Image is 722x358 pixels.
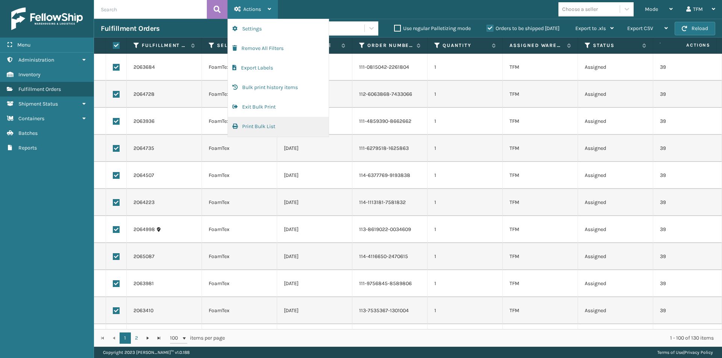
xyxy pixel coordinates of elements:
td: [DATE] [277,189,352,216]
a: 392929099190 [660,199,695,205]
td: 111-0815042-2261804 [352,54,428,81]
td: TFM [503,324,578,351]
td: FoamTex [202,324,277,351]
td: 1 [428,108,503,135]
span: Menu [17,42,30,48]
td: 1 [428,216,503,243]
button: Settings [228,19,329,39]
a: 2065087 [133,253,155,260]
td: 114-1113181-7581832 [352,189,428,216]
a: 392932685704 [660,91,696,97]
button: Export Labels [228,58,329,78]
label: Order Number [367,42,413,49]
span: Fulfillment Orders [18,86,61,92]
a: 392925875361 [660,118,695,124]
td: FoamTex [202,108,277,135]
td: 114-4116650-2470615 [352,243,428,270]
span: Actions [243,6,261,12]
a: 2064735 [133,145,154,152]
button: Remove All Filters [228,39,329,58]
td: TFM [503,189,578,216]
td: FoamTex [202,162,277,189]
a: 392926483880 [660,280,697,287]
td: Assigned [578,108,653,135]
td: FoamTex [202,189,277,216]
a: 392933764197 [660,253,694,260]
td: Assigned [578,297,653,324]
td: 114-6377769-9193838 [352,162,428,189]
td: 1 [428,54,503,81]
td: [DATE] [277,162,352,189]
a: Go to the next page [142,332,153,344]
span: Batches [18,130,38,136]
label: Use regular Palletizing mode [394,25,471,32]
p: Copyright 2023 [PERSON_NAME]™ v 1.0.188 [103,347,190,358]
label: Assigned Warehouse [510,42,563,49]
button: Reload [675,22,715,35]
button: Print Bulk List [228,117,329,136]
div: | [657,347,713,358]
div: Choose a seller [562,5,598,13]
td: [DATE] [277,297,352,324]
button: Exit Bulk Print [228,97,329,117]
td: 1 [428,189,503,216]
td: Assigned [578,270,653,297]
label: Quantity [443,42,488,49]
span: Inventory [18,71,41,78]
td: [DATE] [277,243,352,270]
a: 2064728 [133,91,155,98]
td: 1 [428,162,503,189]
span: items per page [170,332,225,344]
div: 1 - 100 of 130 items [235,334,714,342]
a: 392920666793 [660,307,696,314]
td: [DATE] [277,135,352,162]
a: 2063684 [133,63,155,71]
td: TFM [503,162,578,189]
a: 2063410 [133,307,153,314]
td: 111-4859390-8662662 [352,108,428,135]
td: Assigned [578,189,653,216]
td: 111-6279518-1625863 [352,135,428,162]
a: 2064223 [133,199,155,206]
label: Fulfillment Order Id [142,42,187,49]
span: Mode [645,6,658,12]
td: 1 [428,81,503,108]
td: 112-6063868-7433066 [352,81,428,108]
td: 1 [428,324,503,351]
td: 113-2110774-5227407 [352,324,428,351]
a: Privacy Policy [684,350,713,355]
h3: Fulfillment Orders [101,24,159,33]
td: 1 [428,243,503,270]
a: 2 [131,332,142,344]
td: [DATE] [277,216,352,243]
span: 100 [170,334,181,342]
td: 1 [428,270,503,297]
td: Assigned [578,216,653,243]
td: FoamTex [202,243,277,270]
td: Assigned [578,243,653,270]
td: TFM [503,81,578,108]
a: 2063981 [133,280,154,287]
a: 1 [120,332,131,344]
td: FoamTex [202,135,277,162]
td: 1 [428,297,503,324]
td: TFM [503,297,578,324]
span: Export to .xls [575,25,606,32]
span: Actions [663,39,715,51]
button: Bulk print history items [228,78,329,97]
td: [DATE] [277,324,352,351]
td: FoamTex [202,216,277,243]
td: TFM [503,54,578,81]
span: Reports [18,145,37,151]
label: Seller [217,42,262,49]
span: Shipment Status [18,101,58,107]
a: Terms of Use [657,350,683,355]
td: FoamTex [202,297,277,324]
td: Assigned [578,54,653,81]
td: 111-9756845-8589806 [352,270,428,297]
td: Assigned [578,324,653,351]
span: Containers [18,115,44,122]
a: Go to the last page [153,332,165,344]
td: FoamTex [202,270,277,297]
td: Assigned [578,162,653,189]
